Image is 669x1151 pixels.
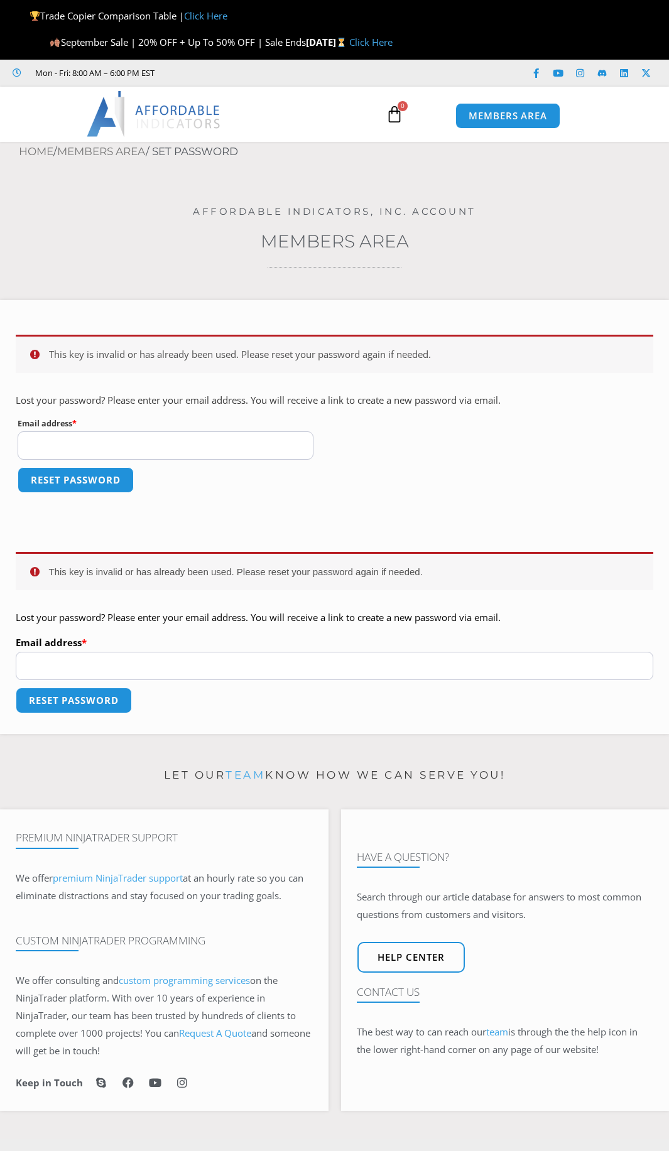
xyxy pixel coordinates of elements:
img: 🍂 [50,38,60,47]
span: Trade Copier Comparison Table | [30,9,227,22]
a: premium NinjaTrader support [53,872,183,884]
img: LogoAI | Affordable Indicators – NinjaTrader [87,91,222,136]
li: This key is invalid or has already been used. Please reset your password again if needed. [49,346,635,364]
nav: Breadcrumb [19,142,669,162]
strong: [DATE] [306,36,349,48]
span: Help center [378,953,445,962]
p: Search through our article database for answers to most common questions from customers and visit... [357,889,654,924]
img: ⏳ [337,38,346,47]
a: Help center [357,942,465,973]
p: The best way to can reach our is through the the help icon in the lower right-hand corner on any ... [357,1024,654,1059]
a: Click Here [184,9,227,22]
a: team [486,1025,508,1038]
li: This key is invalid or has already been used. Please reset your password again if needed. [49,563,635,581]
span: September Sale | 20% OFF + Up To 50% OFF | Sale Ends [50,36,305,48]
iframe: Customer reviews powered by Trustpilot [164,67,352,79]
a: Home [19,145,53,158]
p: Lost your password? Please enter your email address. You will receive a link to create a new pass... [16,609,653,627]
span: We offer consulting and [16,974,250,986]
a: Affordable Indicators, Inc. Account [193,205,476,217]
span: 0 [398,101,408,111]
h4: Have A Question? [357,851,654,863]
span: Mon - Fri: 8:00 AM – 6:00 PM EST [32,65,155,80]
p: Lost your password? Please enter your email address. You will receive a link to create a new pass... [16,392,653,409]
span: on the NinjaTrader platform. With over 10 years of experience in NinjaTrader, our team has been t... [16,974,310,1056]
a: Members Area [261,230,409,252]
a: Click Here [349,36,393,48]
img: 🏆 [30,11,40,21]
label: Email address [18,416,313,431]
h4: Premium NinjaTrader Support [16,831,313,844]
h4: Custom NinjaTrader Programming [16,934,313,947]
a: team [226,769,265,781]
span: at an hourly rate so you can eliminate distractions and stay focused on your trading goals. [16,872,303,902]
span: MEMBERS AREA [469,111,547,121]
span: We offer [16,872,53,884]
a: custom programming services [119,974,250,986]
a: Members Area [57,145,146,158]
a: 0 [367,96,422,132]
label: Email address [16,633,653,652]
h4: Contact Us [357,986,654,998]
a: MEMBERS AREA [455,103,560,129]
button: Reset password [18,467,134,493]
button: Reset password [16,688,132,713]
a: Request A Quote [179,1027,251,1039]
h6: Keep in Touch [16,1077,83,1089]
